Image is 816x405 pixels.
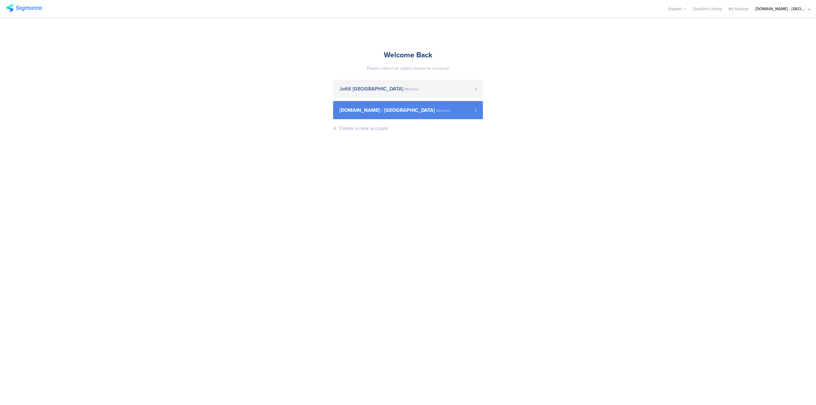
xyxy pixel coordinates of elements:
[405,87,419,91] span: Member
[755,6,806,12] div: [DOMAIN_NAME] - [GEOGRAPHIC_DATA]
[436,109,451,112] span: Member
[6,4,42,12] img: segmanta logo
[333,101,483,119] a: [DOMAIN_NAME] - [GEOGRAPHIC_DATA] Member
[333,80,483,98] a: JoltX [GEOGRAPHIC_DATA] Member
[668,6,682,12] span: Support
[339,108,435,113] span: [DOMAIN_NAME] - [GEOGRAPHIC_DATA]
[339,125,388,132] div: Create a new account
[333,49,483,60] div: Welcome Back
[339,86,403,91] span: JoltX [GEOGRAPHIC_DATA]
[333,65,483,72] div: Please select an option below to continue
